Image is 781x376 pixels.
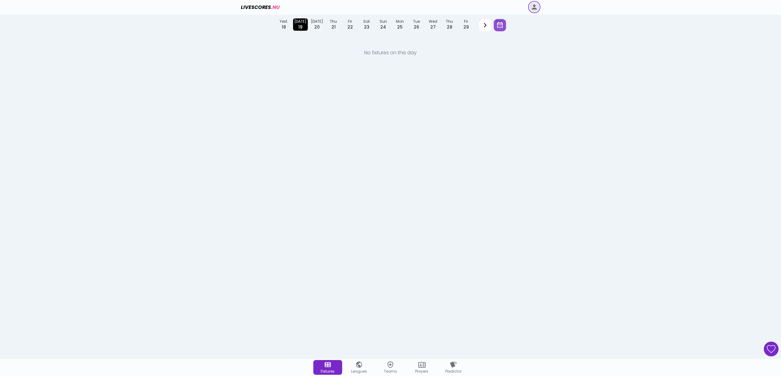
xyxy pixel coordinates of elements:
div: 25 [392,24,407,30]
button: Previous [479,19,491,31]
div: 20 [310,24,324,30]
div: Thu [442,19,457,24]
div: Bottom navigation bar [312,359,469,376]
div: Sun [376,19,391,24]
a: Livescores.nu [241,4,280,11]
div: 28 [442,24,457,30]
a: Teams [380,361,401,374]
div: 21 [326,24,341,30]
span: Livescores [241,4,271,11]
div: 29 [459,24,474,30]
div: 31 [492,24,507,30]
div: Date Selector [275,17,657,32]
div: Fri [459,19,474,24]
span: Log in [529,2,539,12]
div: 27 [426,24,440,30]
a: Fixtures [317,361,338,374]
div: 30 [475,24,490,30]
div: Sun [492,19,507,24]
div: 24 [376,24,391,30]
div: [DATE] [310,19,324,24]
a: Leagues [348,361,370,374]
div: Mon [392,19,407,24]
div: Sat [475,19,490,24]
div: 22 [343,24,358,30]
div: Wed [426,19,440,24]
span: .nu [271,4,280,11]
div: Tue [409,19,424,24]
div: 19 [293,24,307,30]
div: 26 [409,24,424,30]
div: Sat [359,19,374,24]
a: Players [411,361,433,374]
a: Predictor [443,361,464,374]
div: 23 [359,24,374,30]
div: Fri [343,19,358,24]
div: No fixtures on this day [273,33,508,72]
div: Thu [326,19,341,24]
div: [DATE] [293,19,307,24]
div: Yest. [276,19,291,24]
